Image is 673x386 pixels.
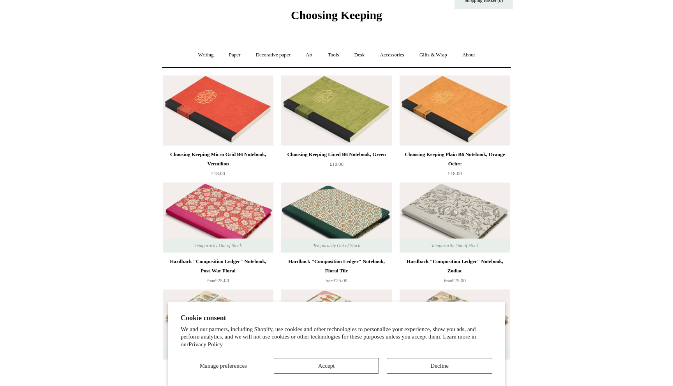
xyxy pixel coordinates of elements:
[163,75,273,146] a: Choosing Keeping Micro Grid B6 Notebook, Vermilion Choosing Keeping Micro Grid B6 Notebook, Vermi...
[207,277,229,283] span: £25.00
[299,45,319,65] a: Art
[329,161,344,167] span: £18.00
[321,45,346,65] a: Tools
[187,239,249,253] span: Temporarily Out of Stock
[400,75,510,146] a: Choosing Keeping Plain B6 Notebook, Orange Ochre Choosing Keeping Plain B6 Notebook, Orange Ochre
[163,75,273,146] img: Choosing Keeping Micro Grid B6 Notebook, Vermilion
[326,279,333,283] span: from
[412,45,454,65] a: Gifts & Wrap
[347,45,372,65] a: Desk
[400,257,510,289] a: Hardback "Composition Ledger" Notebook, Zodiac from£25.00
[326,277,347,283] span: £25.00
[165,364,271,382] div: Hardback "Composition Ledger" Notebook, Tarot
[400,150,510,182] a: Choosing Keeping Plain B6 Notebook, Orange Ochre £18.00
[373,45,411,65] a: Accessories
[281,75,392,146] img: Choosing Keeping Lined B6 Notebook, Green
[281,182,392,253] img: Hardback "Composition Ledger" Notebook, Floral Tile
[181,358,266,374] button: Manage preferences
[163,182,273,253] img: Hardback "Composition Ledger" Notebook, Post-War Floral
[400,289,510,360] img: Hardback "Composition Ledger" Notebook, English Garden
[222,45,248,65] a: Paper
[402,257,508,275] div: Hardback "Composition Ledger" Notebook, Zodiac
[283,150,390,159] div: Choosing Keeping Lined B6 Notebook, Green
[163,257,273,289] a: Hardback "Composition Ledger" Notebook, Post-War Floral from£25.00
[281,257,392,289] a: Hardback "Composition Ledger" Notebook, Floral Tile from£25.00
[181,326,492,349] p: We and our partners, including Shopify, use cookies and other technologies to personalize your ex...
[305,239,368,253] span: Temporarily Out of Stock
[163,289,273,360] a: Hardback "Composition Ledger" Notebook, Tarot Hardback "Composition Ledger" Notebook, Tarot Tempo...
[455,45,482,65] a: About
[400,182,510,253] a: Hardback "Composition Ledger" Notebook, Zodiac Hardback "Composition Ledger" Notebook, Zodiac Tem...
[274,358,379,374] button: Accept
[165,257,271,275] div: Hardback "Composition Ledger" Notebook, Post-War Floral
[291,9,382,21] span: Choosing Keeping
[400,289,510,360] a: Hardback "Composition Ledger" Notebook, English Garden Hardback "Composition Ledger" Notebook, En...
[163,289,273,360] img: Hardback "Composition Ledger" Notebook, Tarot
[165,150,271,168] div: Choosing Keeping Micro Grid B6 Notebook, Vermilion
[211,170,225,176] span: £18.00
[163,182,273,253] a: Hardback "Composition Ledger" Notebook, Post-War Floral Hardback "Composition Ledger" Notebook, P...
[423,239,486,253] span: Temporarily Out of Stock
[400,75,510,146] img: Choosing Keeping Plain B6 Notebook, Orange Ochre
[249,45,298,65] a: Decorative paper
[291,15,382,20] a: Choosing Keeping
[189,341,223,347] a: Privacy Policy
[281,289,392,360] a: Hardback "Composition Ledger" Notebook, Parade Hardback "Composition Ledger" Notebook, Parade Tem...
[444,277,466,283] span: £25.00
[207,279,215,283] span: from
[444,279,452,283] span: from
[181,314,492,322] h2: Cookie consent
[281,150,392,182] a: Choosing Keeping Lined B6 Notebook, Green £18.00
[200,363,247,369] span: Manage preferences
[387,358,492,374] button: Decline
[400,182,510,253] img: Hardback "Composition Ledger" Notebook, Zodiac
[281,75,392,146] a: Choosing Keeping Lined B6 Notebook, Green Choosing Keeping Lined B6 Notebook, Green
[281,289,392,360] img: Hardback "Composition Ledger" Notebook, Parade
[191,45,221,65] a: Writing
[281,182,392,253] a: Hardback "Composition Ledger" Notebook, Floral Tile Hardback "Composition Ledger" Notebook, Flora...
[283,257,390,275] div: Hardback "Composition Ledger" Notebook, Floral Tile
[163,150,273,182] a: Choosing Keeping Micro Grid B6 Notebook, Vermilion £18.00
[448,170,462,176] span: £18.00
[402,150,508,168] div: Choosing Keeping Plain B6 Notebook, Orange Ochre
